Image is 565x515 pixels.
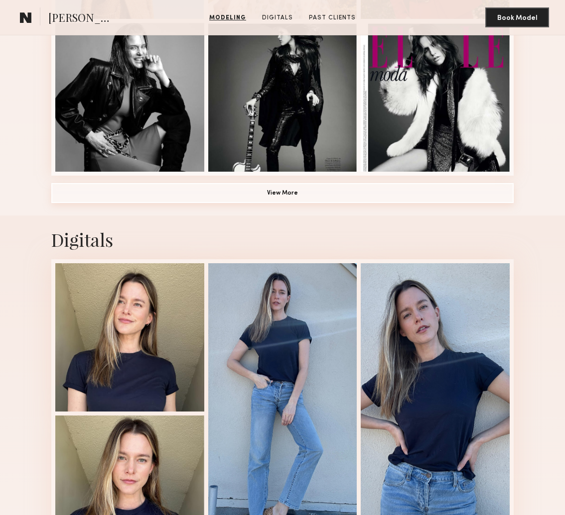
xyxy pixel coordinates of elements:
a: Past Clients [305,13,360,22]
div: Digitals [51,227,514,251]
a: Digitals [258,13,297,22]
button: Book Model [485,7,549,27]
a: Book Model [485,13,549,21]
span: [PERSON_NAME] [48,10,118,27]
a: Modeling [205,13,250,22]
button: View More [51,183,514,203]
